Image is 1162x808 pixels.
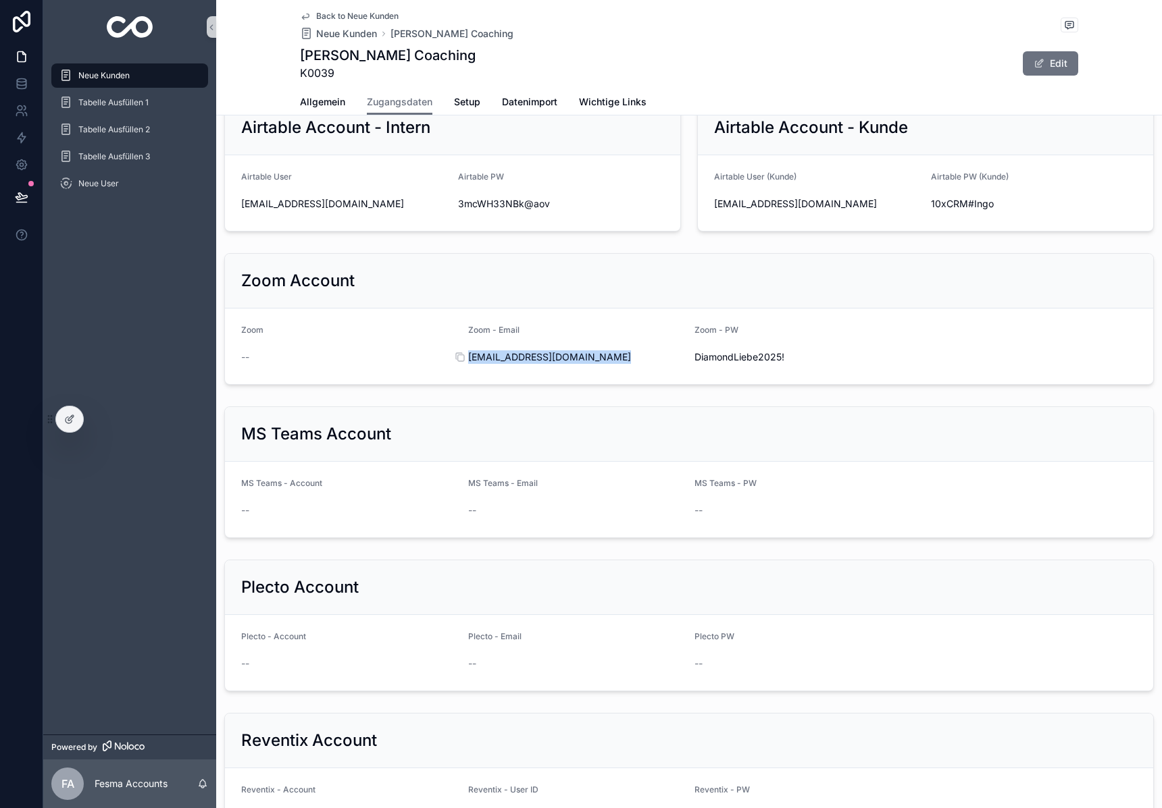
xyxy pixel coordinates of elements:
h2: Zoom Account [241,270,355,292]
span: Tabelle Ausfüllen 2 [78,124,150,135]
h2: MS Teams Account [241,423,391,445]
span: [EMAIL_ADDRESS][DOMAIN_NAME] [468,350,684,364]
span: Setup [454,95,480,109]
span: DiamondLiebe2025! [694,350,911,364]
span: Zoom - Email [468,325,520,335]
span: Reventix - PW [694,784,750,794]
span: Plecto - Email [468,631,522,641]
span: -- [468,657,476,670]
h2: Airtable Account - Kunde [714,117,908,138]
span: Airtable User [241,171,292,182]
span: -- [468,504,476,517]
span: Allgemein [300,95,345,109]
a: Wichtige Links [579,90,647,117]
span: -- [694,657,703,670]
span: -- [241,350,249,364]
a: Tabelle Ausfüllen 1 [51,90,208,115]
span: [EMAIL_ADDRESS][DOMAIN_NAME] [714,197,920,211]
a: Neue User [51,171,208,196]
span: K0039 [300,65,476,81]
span: -- [694,504,703,517]
span: Zoom [241,325,263,335]
span: Powered by [51,742,97,753]
a: Tabelle Ausfüllen 3 [51,144,208,169]
button: Edit [1023,51,1078,76]
a: Datenimport [502,90,557,117]
span: Zugangsdaten [367,95,432,109]
div: scrollable content [43,54,216,213]
h1: [PERSON_NAME] Coaching [300,46,476,65]
a: [PERSON_NAME] Coaching [390,27,513,41]
span: Zoom - PW [694,325,738,335]
span: Datenimport [502,95,557,109]
span: FA [61,776,74,792]
span: Tabelle Ausfüllen 1 [78,97,149,108]
span: Back to Neue Kunden [316,11,399,22]
a: Allgemein [300,90,345,117]
span: -- [241,657,249,670]
a: Neue Kunden [51,63,208,88]
span: Reventix - Account [241,784,315,794]
a: Tabelle Ausfüllen 2 [51,117,208,142]
span: Airtable PW (Kunde) [931,171,1009,182]
a: Neue Kunden [300,27,377,41]
span: MS Teams - Account [241,478,322,488]
span: Wichtige Links [579,95,647,109]
a: Setup [454,90,480,117]
span: Neue Kunden [78,70,130,81]
a: Powered by [43,734,216,759]
h2: Airtable Account - Intern [241,117,430,138]
span: -- [241,504,249,517]
img: App logo [107,16,153,38]
span: 10xCRM#Ingo [931,197,1137,211]
a: Back to Neue Kunden [300,11,399,22]
span: Plecto - Account [241,631,306,641]
span: Plecto PW [694,631,734,641]
p: Fesma Accounts [95,777,168,790]
h2: Reventix Account [241,730,377,751]
span: 3mcWH33NBk@aov [458,197,664,211]
h2: Plecto Account [241,576,359,598]
span: Neue Kunden [316,27,377,41]
span: Airtable User (Kunde) [714,171,797,182]
a: Zugangsdaten [367,90,432,115]
span: Reventix - User ID [468,784,538,794]
span: MS Teams - PW [694,478,757,488]
span: Airtable PW [458,171,504,182]
span: MS Teams - Email [468,478,538,488]
span: Neue User [78,178,119,189]
span: [EMAIL_ADDRESS][DOMAIN_NAME] [241,197,447,211]
span: Tabelle Ausfüllen 3 [78,151,150,162]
